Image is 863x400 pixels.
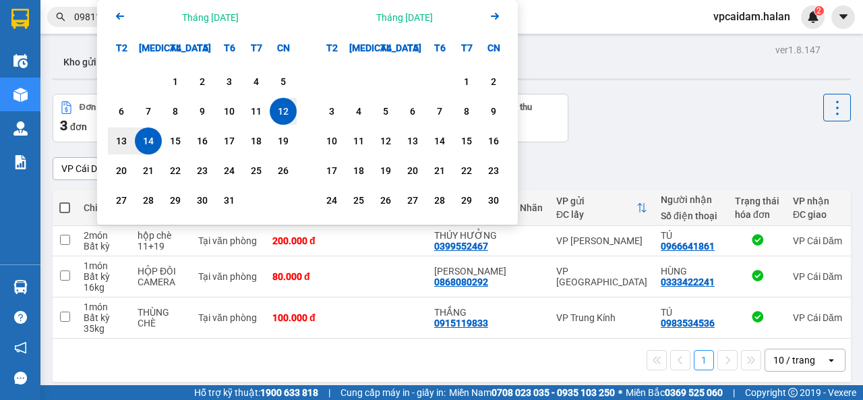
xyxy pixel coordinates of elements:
img: logo-vxr [11,9,29,29]
div: 18 [247,133,266,149]
button: Next month. [487,8,503,26]
div: T4 [372,34,399,61]
div: 0966641861 [661,241,715,252]
div: Choose Thứ Sáu, tháng 10 10 2025. It's available. [216,98,243,125]
div: 0868080292 [434,277,488,287]
div: Choose Thứ Năm, tháng 11 6 2025. It's available. [399,98,426,125]
div: 6 [403,103,422,119]
div: 80.000 đ [272,271,340,282]
div: VP [GEOGRAPHIC_DATA] [556,266,647,287]
div: Choose Thứ Sáu, tháng 10 17 2025. It's available. [216,127,243,154]
div: 35 kg [84,323,124,334]
div: 17 [220,133,239,149]
div: T6 [216,34,243,61]
div: Choose Thứ Ba, tháng 11 4 2025. It's available. [345,98,372,125]
div: 15 [457,133,476,149]
div: 11 [349,133,368,149]
div: Choose Chủ Nhật, tháng 11 23 2025. It's available. [480,157,507,184]
div: 9 [484,103,503,119]
button: Kho gửi [53,46,107,78]
div: Bất kỳ [84,312,124,323]
div: Choose Thứ Bảy, tháng 10 18 2025. It's available. [243,127,270,154]
div: Choose Thứ Bảy, tháng 11 15 2025. It's available. [453,127,480,154]
div: Choose Chủ Nhật, tháng 11 16 2025. It's available. [480,127,507,154]
div: Choose Thứ Sáu, tháng 11 21 2025. It's available. [426,157,453,184]
span: notification [14,341,27,354]
div: T7 [243,34,270,61]
div: T2 [108,34,135,61]
div: Choose Thứ Sáu, tháng 11 14 2025. It's available. [426,127,453,154]
div: Choose Thứ Tư, tháng 10 22 2025. It's available. [162,157,189,184]
strong: 1900 633 818 [260,387,318,398]
div: 11+19 [138,241,185,252]
div: Choose Thứ Năm, tháng 10 23 2025. It's available. [189,157,216,184]
div: 29 [166,192,185,208]
img: warehouse-icon [13,121,28,136]
div: 1 [166,74,185,90]
div: 22 [166,163,185,179]
div: 28 [430,192,449,208]
div: Choose Thứ Năm, tháng 10 30 2025. It's available. [189,187,216,214]
div: Choose Thứ Ba, tháng 10 21 2025. It's available. [135,157,162,184]
div: HÙNG [661,266,721,277]
div: Choose Chủ Nhật, tháng 10 5 2025. It's available. [270,68,297,95]
div: 19 [274,133,293,149]
div: Choose Thứ Sáu, tháng 10 31 2025. It's available. [216,187,243,214]
img: icon-new-feature [807,11,819,23]
div: 100.000 đ [272,312,340,323]
div: Choose Thứ Năm, tháng 11 27 2025. It's available. [399,187,426,214]
div: 12 [274,103,293,119]
div: 30 [193,192,212,208]
div: Choose Thứ Hai, tháng 11 24 2025. It's available. [318,187,345,214]
button: 1 [694,350,714,370]
div: Đơn hàng [80,103,117,112]
div: Choose Thứ Hai, tháng 10 13 2025. It's available. [108,127,135,154]
div: 22 [457,163,476,179]
div: T7 [453,34,480,61]
div: Chi tiết [84,202,124,213]
span: 2 [816,6,821,16]
div: Choose Thứ Bảy, tháng 10 4 2025. It's available. [243,68,270,95]
div: 20 [112,163,131,179]
div: Choose Thứ Ba, tháng 11 11 2025. It's available. [345,127,372,154]
div: T6 [426,34,453,61]
div: 12 [376,133,395,149]
div: Choose Thứ Ba, tháng 11 18 2025. It's available. [345,157,372,184]
div: 1 món [84,260,124,271]
span: message [14,372,27,384]
div: 26 [376,192,395,208]
div: Choose Thứ Sáu, tháng 10 24 2025. It's available. [216,157,243,184]
span: question-circle [14,311,27,324]
div: 11 [247,103,266,119]
div: Choose Thứ Tư, tháng 10 1 2025. It's available. [162,68,189,95]
div: 24 [220,163,239,179]
div: Tại văn phòng [198,235,259,246]
div: Choose Thứ Tư, tháng 10 15 2025. It's available. [162,127,189,154]
div: ĐC lấy [556,209,636,220]
div: Choose Thứ Ba, tháng 10 7 2025. It's available. [135,98,162,125]
input: Tìm tên, số ĐT hoặc mã đơn [74,9,233,24]
div: Choose Thứ Năm, tháng 11 13 2025. It's available. [399,127,426,154]
div: hóa đơn [735,209,779,220]
div: 5 [376,103,395,119]
div: Choose Chủ Nhật, tháng 10 19 2025. It's available. [270,127,297,154]
div: 14 [430,133,449,149]
div: Tháng [DATE] [376,11,433,24]
div: 13 [112,133,131,149]
div: Số điện thoại [661,210,721,221]
div: HẢI ĐĂNG [434,266,506,277]
div: 0399552467 [434,241,488,252]
span: Miền Nam [449,385,615,400]
div: CN [270,34,297,61]
div: [MEDICAL_DATA] [345,34,372,61]
div: VP gửi [556,196,636,206]
div: Choose Thứ Sáu, tháng 11 28 2025. It's available. [426,187,453,214]
div: 9 [193,103,212,119]
div: 7 [139,103,158,119]
div: Choose Thứ Tư, tháng 10 8 2025. It's available. [162,98,189,125]
div: 20 [403,163,422,179]
div: 7 [430,103,449,119]
div: Choose Chủ Nhật, tháng 11 30 2025. It's available. [480,187,507,214]
div: 19 [376,163,395,179]
span: caret-down [837,11,850,23]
